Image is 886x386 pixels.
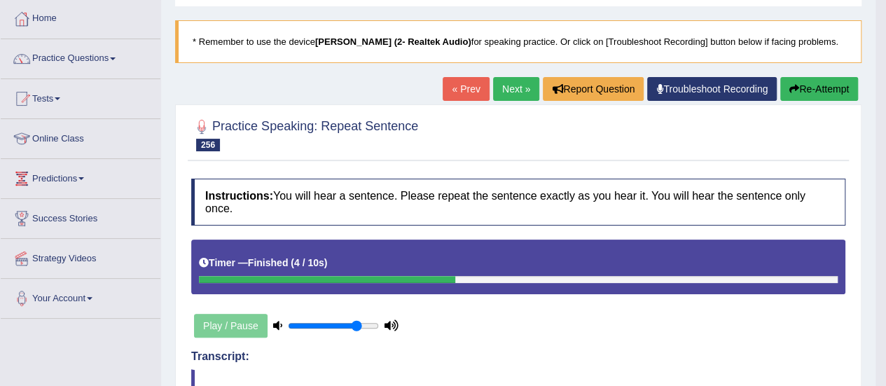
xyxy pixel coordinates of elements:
a: Online Class [1,119,160,154]
h4: You will hear a sentence. Please repeat the sentence exactly as you hear it. You will hear the se... [191,179,845,226]
a: Strategy Videos [1,239,160,274]
b: Finished [248,257,289,268]
b: 4 / 10s [294,257,324,268]
a: Troubleshoot Recording [647,77,777,101]
b: ( [291,257,294,268]
h2: Practice Speaking: Repeat Sentence [191,116,418,151]
a: Practice Questions [1,39,160,74]
a: Predictions [1,159,160,194]
a: Next » [493,77,539,101]
a: Tests [1,79,160,114]
b: [PERSON_NAME] (2- Realtek Audio) [315,36,471,47]
a: Success Stories [1,199,160,234]
a: « Prev [443,77,489,101]
b: ) [324,257,328,268]
button: Re-Attempt [780,77,858,101]
h4: Transcript: [191,350,845,363]
span: 256 [196,139,220,151]
h5: Timer — [199,258,327,268]
blockquote: * Remember to use the device for speaking practice. Or click on [Troubleshoot Recording] button b... [175,20,861,63]
button: Report Question [543,77,644,101]
a: Your Account [1,279,160,314]
b: Instructions: [205,190,273,202]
